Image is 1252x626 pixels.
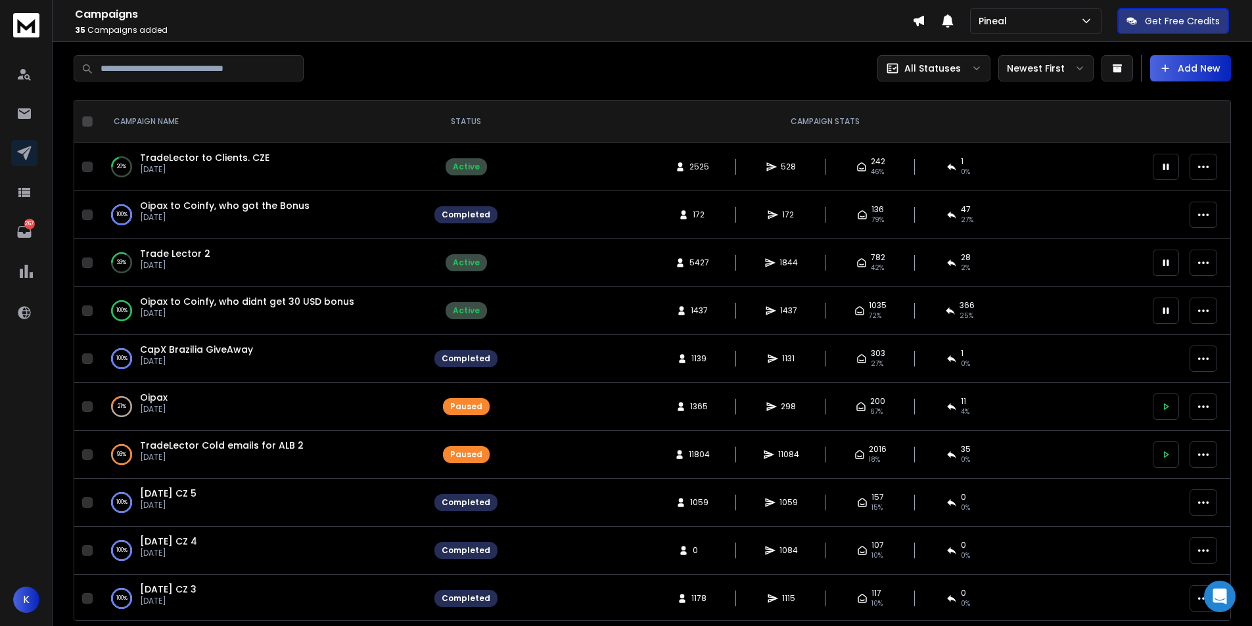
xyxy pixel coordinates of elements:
[979,14,1012,28] p: Pineal
[140,596,197,606] p: [DATE]
[960,311,973,321] span: 25 %
[871,252,885,263] span: 782
[442,593,490,604] div: Completed
[140,548,197,558] p: [DATE]
[140,356,253,367] p: [DATE]
[453,257,480,268] div: Active
[871,348,885,359] span: 303
[75,25,912,35] p: Campaigns added
[140,583,197,596] a: [DATE] CZ 3
[693,545,706,556] span: 0
[871,204,884,215] span: 136
[869,444,887,455] span: 2016
[960,300,975,311] span: 366
[98,335,427,383] td: 100%CapX Brazilia GiveAway[DATE]
[116,352,128,365] p: 100 %
[117,448,126,461] p: 93 %
[140,151,269,164] span: TradeLector to Clients. CZE
[116,544,128,557] p: 100 %
[871,540,884,550] span: 107
[140,439,304,452] a: TradeLector Cold emails for ALB 2
[140,164,269,175] p: [DATE]
[869,311,881,321] span: 72 %
[691,593,707,604] span: 1178
[871,156,885,167] span: 242
[961,396,966,407] span: 11
[453,162,480,172] div: Active
[140,247,210,260] a: Trade Lector 2
[693,210,706,220] span: 172
[116,304,128,317] p: 100 %
[961,252,971,263] span: 28
[98,383,427,431] td: 21%Oipax[DATE]
[453,305,480,316] div: Active
[140,535,197,548] a: [DATE] CZ 4
[116,208,128,221] p: 100 %
[140,295,354,308] a: Oipax to Coinfy, who didnt get 30 USD bonus
[140,343,253,356] a: CapX Brazilia GiveAway
[691,305,708,316] span: 1437
[117,160,126,173] p: 20 %
[98,101,427,143] th: CAMPAIGN NAME
[782,210,795,220] span: 172
[690,401,708,412] span: 1365
[869,455,880,465] span: 18 %
[689,449,710,460] span: 11804
[140,500,197,510] p: [DATE]
[116,592,128,605] p: 100 %
[961,263,970,273] span: 2 %
[779,257,798,268] span: 1844
[140,308,354,319] p: [DATE]
[871,215,884,225] span: 79 %
[780,305,797,316] span: 1437
[690,497,708,508] span: 1059
[782,593,795,604] span: 1115
[98,527,427,575] td: 100%[DATE] CZ 4[DATE]
[13,13,39,37] img: logo
[869,300,887,311] span: 1035
[140,487,197,500] span: [DATE] CZ 5
[118,400,126,413] p: 21 %
[140,391,168,404] a: Oipax
[98,191,427,239] td: 100%Oipax to Coinfy, who got the Bonus[DATE]
[961,215,973,225] span: 27 %
[13,587,39,613] button: K
[961,550,970,561] span: 0 %
[1150,55,1231,81] button: Add New
[961,503,970,513] span: 0 %
[140,260,210,271] p: [DATE]
[75,7,912,22] h1: Campaigns
[505,101,1145,143] th: CAMPAIGN STATS
[140,199,310,212] a: Oipax to Coinfy, who got the Bonus
[961,455,970,465] span: 0 %
[871,263,884,273] span: 42 %
[442,497,490,508] div: Completed
[450,401,482,412] div: Paused
[24,219,35,229] p: 267
[1145,14,1220,28] p: Get Free Credits
[779,545,798,556] span: 1084
[961,492,966,503] span: 0
[871,598,883,609] span: 10 %
[450,449,482,460] div: Paused
[140,452,304,462] p: [DATE]
[689,162,709,172] span: 2525
[689,257,709,268] span: 5427
[442,545,490,556] div: Completed
[961,167,970,177] span: 0 %
[961,359,970,369] span: 0 %
[98,287,427,335] td: 100%Oipax to Coinfy, who didnt get 30 USD bonus[DATE]
[961,444,971,455] span: 35
[140,212,310,223] p: [DATE]
[442,353,490,364] div: Completed
[116,496,128,509] p: 100 %
[961,588,966,598] span: 0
